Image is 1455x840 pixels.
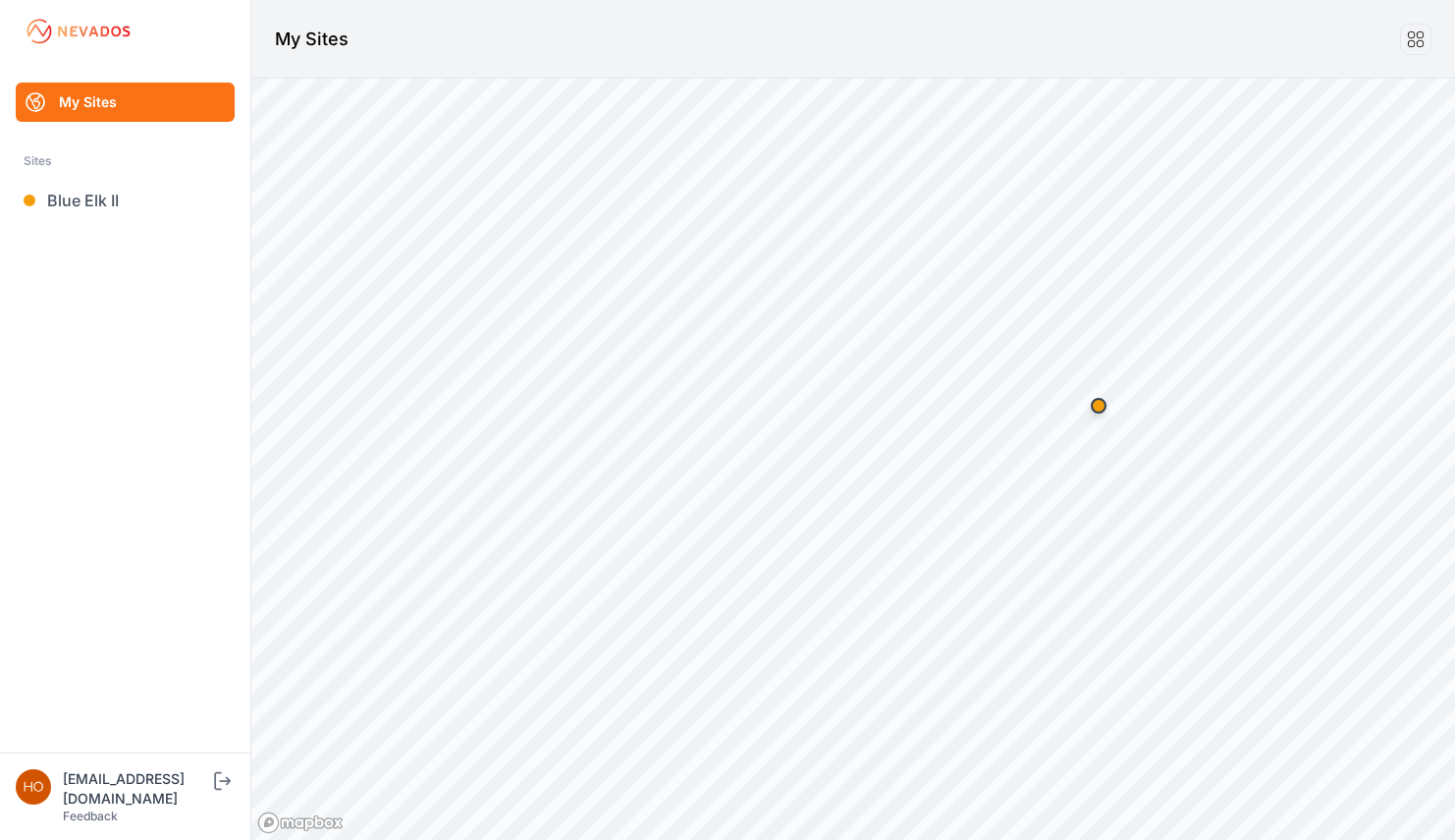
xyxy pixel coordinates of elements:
img: Nevados [24,16,134,47]
h1: My Sites [275,26,349,53]
div: Map marker [1079,386,1118,425]
a: Blue Elk II [16,181,235,220]
a: My Sites [16,83,235,122]
img: horsepowersolar@invenergy.com [16,769,51,805]
a: Mapbox logo [257,812,344,834]
div: [EMAIL_ADDRESS][DOMAIN_NAME] [63,769,210,809]
a: Feedback [63,809,118,823]
div: Sites [24,149,227,173]
canvas: Map [251,79,1455,840]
